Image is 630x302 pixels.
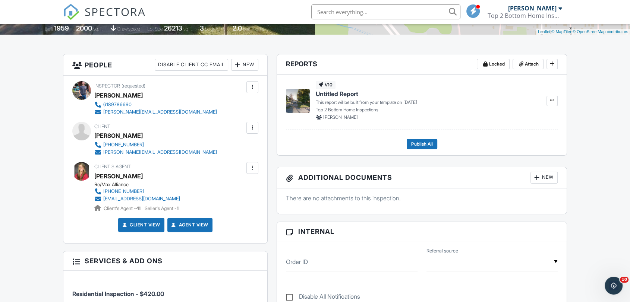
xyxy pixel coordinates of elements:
[147,26,163,32] span: Lot Size
[103,196,180,202] div: [EMAIL_ADDRESS][DOMAIN_NAME]
[551,29,571,34] a: © MapTiler
[103,149,217,155] div: [PERSON_NAME][EMAIL_ADDRESS][DOMAIN_NAME]
[63,251,267,271] h3: Services & Add ons
[94,124,110,129] span: Client
[94,90,143,101] div: [PERSON_NAME]
[103,188,144,194] div: [PHONE_NUMBER]
[164,24,182,32] div: 26213
[63,4,79,20] img: The Best Home Inspection Software - Spectora
[104,206,142,211] span: Client's Agent -
[54,24,69,32] div: 1959
[155,59,228,71] div: Disable Client CC Email
[93,26,104,32] span: sq. ft.
[103,109,217,115] div: [PERSON_NAME][EMAIL_ADDRESS][DOMAIN_NAME]
[200,24,204,32] div: 3
[94,164,131,169] span: Client's Agent
[94,195,180,203] a: [EMAIL_ADDRESS][DOMAIN_NAME]
[530,172,558,184] div: New
[233,24,242,32] div: 2.0
[94,171,143,182] a: [PERSON_NAME]
[620,277,629,283] span: 10
[311,4,460,19] input: Search everything...
[117,26,140,32] span: crawlspace
[170,221,208,229] a: Agent View
[183,26,193,32] span: sq.ft.
[538,29,550,34] a: Leaflet
[277,222,567,241] h3: Internal
[536,29,630,35] div: |
[85,4,146,19] span: SPECTORA
[122,83,145,89] span: (requested)
[426,248,458,254] label: Referral source
[121,221,160,229] a: Client View
[177,206,179,211] strong: 1
[72,290,164,298] span: Residential Inspection - $420.00
[103,102,132,108] div: 6189786690
[76,24,92,32] div: 2000
[94,188,180,195] a: [PHONE_NUMBER]
[286,194,558,202] p: There are no attachments to this inspection.
[94,130,143,141] div: [PERSON_NAME]
[508,4,557,12] div: [PERSON_NAME]
[205,26,226,32] span: bedrooms
[573,29,628,34] a: © OpenStreetMap contributors
[277,167,567,188] h3: Additional Documents
[136,206,141,211] strong: 41
[94,149,217,156] a: [PERSON_NAME][EMAIL_ADDRESS][DOMAIN_NAME]
[231,59,258,71] div: New
[286,258,308,266] label: Order ID
[94,108,217,116] a: [PERSON_NAME][EMAIL_ADDRESS][DOMAIN_NAME]
[488,12,562,19] div: Top 2 Bottom Home Inspections
[94,101,217,108] a: 6189786690
[145,206,179,211] span: Seller's Agent -
[243,26,264,32] span: bathrooms
[63,54,267,76] h3: People
[63,10,146,26] a: SPECTORA
[103,142,144,148] div: [PHONE_NUMBER]
[94,141,217,149] a: [PHONE_NUMBER]
[94,83,120,89] span: Inspector
[45,26,53,32] span: Built
[94,182,186,188] div: Re/Max Alliance
[605,277,623,295] iframe: Intercom live chat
